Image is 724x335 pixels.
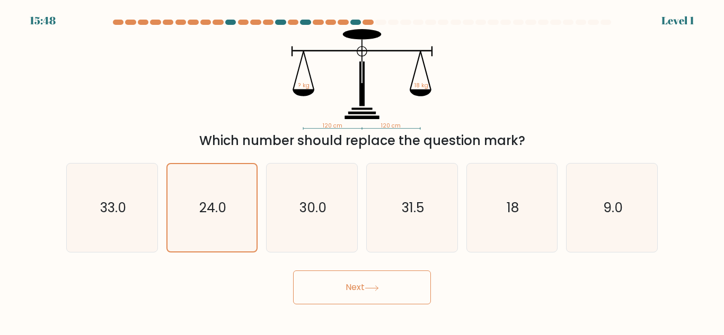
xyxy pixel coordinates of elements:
tspan: 120 cm [323,122,342,130]
text: 24.0 [199,198,226,217]
text: 9.0 [603,198,623,217]
tspan: ? kg [298,82,310,89]
div: Which number should replace the question mark? [73,131,651,150]
div: Level 1 [661,13,694,29]
text: 31.5 [402,198,424,217]
tspan: 18 kg [414,82,428,89]
button: Next [293,270,431,304]
text: 30.0 [299,198,326,217]
tspan: 120 cm [381,122,401,130]
text: 18 [507,198,519,217]
text: 33.0 [100,198,126,217]
div: 15:48 [30,13,56,29]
